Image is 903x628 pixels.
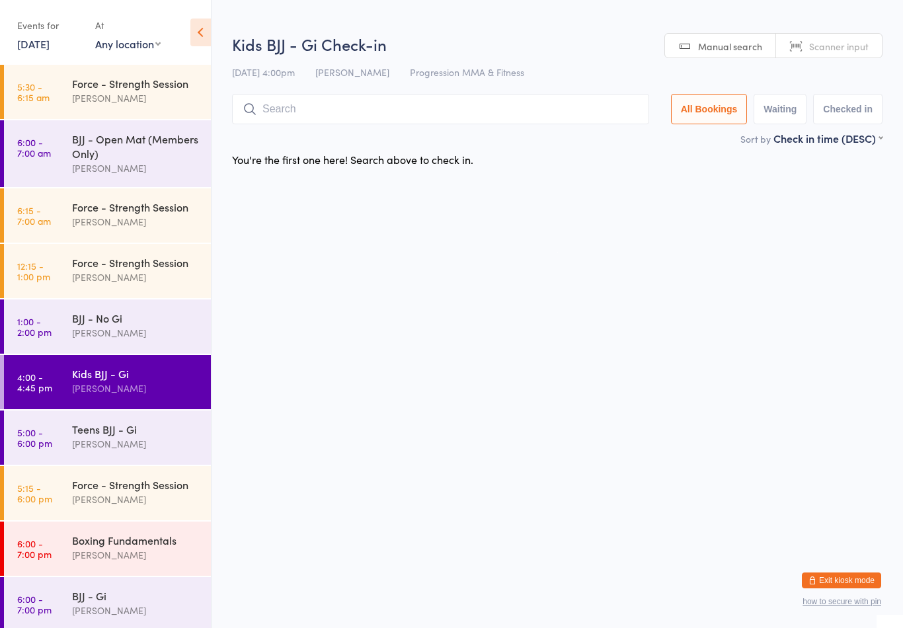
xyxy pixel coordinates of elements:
div: [PERSON_NAME] [72,91,200,106]
div: Any location [95,36,161,51]
div: BJJ - Open Mat (Members Only) [72,132,200,161]
time: 12:15 - 1:00 pm [17,260,50,282]
div: Events for [17,15,82,36]
div: Force - Strength Session [72,477,200,492]
label: Sort by [740,132,771,145]
a: 5:15 -6:00 pmForce - Strength Session[PERSON_NAME] [4,466,211,520]
div: [PERSON_NAME] [72,547,200,563]
a: 6:00 -7:00 pmBoxing Fundamentals[PERSON_NAME] [4,522,211,576]
div: [PERSON_NAME] [72,436,200,451]
div: At [95,15,161,36]
div: [PERSON_NAME] [72,161,200,176]
a: 12:15 -1:00 pmForce - Strength Session[PERSON_NAME] [4,244,211,298]
div: [PERSON_NAME] [72,492,200,507]
span: Manual search [698,40,762,53]
button: Checked in [813,94,883,124]
button: Exit kiosk mode [802,572,881,588]
div: BJJ - No Gi [72,311,200,325]
div: Force - Strength Session [72,200,200,214]
a: [DATE] [17,36,50,51]
time: 6:00 - 7:00 pm [17,594,52,615]
div: [PERSON_NAME] [72,603,200,618]
div: You're the first one here! Search above to check in. [232,152,473,167]
time: 5:15 - 6:00 pm [17,483,52,504]
button: Waiting [754,94,806,124]
div: Force - Strength Session [72,76,200,91]
div: [PERSON_NAME] [72,381,200,396]
span: [PERSON_NAME] [315,65,389,79]
a: 6:15 -7:00 amForce - Strength Session[PERSON_NAME] [4,188,211,243]
time: 6:00 - 7:00 pm [17,538,52,559]
div: BJJ - Gi [72,588,200,603]
span: [DATE] 4:00pm [232,65,295,79]
h2: Kids BJJ - Gi Check-in [232,33,883,55]
input: Search [232,94,649,124]
div: [PERSON_NAME] [72,270,200,285]
time: 6:00 - 7:00 am [17,137,51,158]
time: 6:15 - 7:00 am [17,205,51,226]
div: Check in time (DESC) [773,131,883,145]
time: 1:00 - 2:00 pm [17,316,52,337]
button: All Bookings [671,94,748,124]
time: 5:00 - 6:00 pm [17,427,52,448]
a: 5:00 -6:00 pmTeens BJJ - Gi[PERSON_NAME] [4,411,211,465]
div: Force - Strength Session [72,255,200,270]
div: [PERSON_NAME] [72,325,200,340]
div: Kids BJJ - Gi [72,366,200,381]
time: 5:30 - 6:15 am [17,81,50,102]
div: [PERSON_NAME] [72,214,200,229]
a: 1:00 -2:00 pmBJJ - No Gi[PERSON_NAME] [4,299,211,354]
span: Progression MMA & Fitness [410,65,524,79]
a: 5:30 -6:15 amForce - Strength Session[PERSON_NAME] [4,65,211,119]
a: 6:00 -7:00 amBJJ - Open Mat (Members Only)[PERSON_NAME] [4,120,211,187]
span: Scanner input [809,40,869,53]
div: Teens BJJ - Gi [72,422,200,436]
div: Boxing Fundamentals [72,533,200,547]
time: 4:00 - 4:45 pm [17,372,52,393]
button: how to secure with pin [803,597,881,606]
a: 4:00 -4:45 pmKids BJJ - Gi[PERSON_NAME] [4,355,211,409]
